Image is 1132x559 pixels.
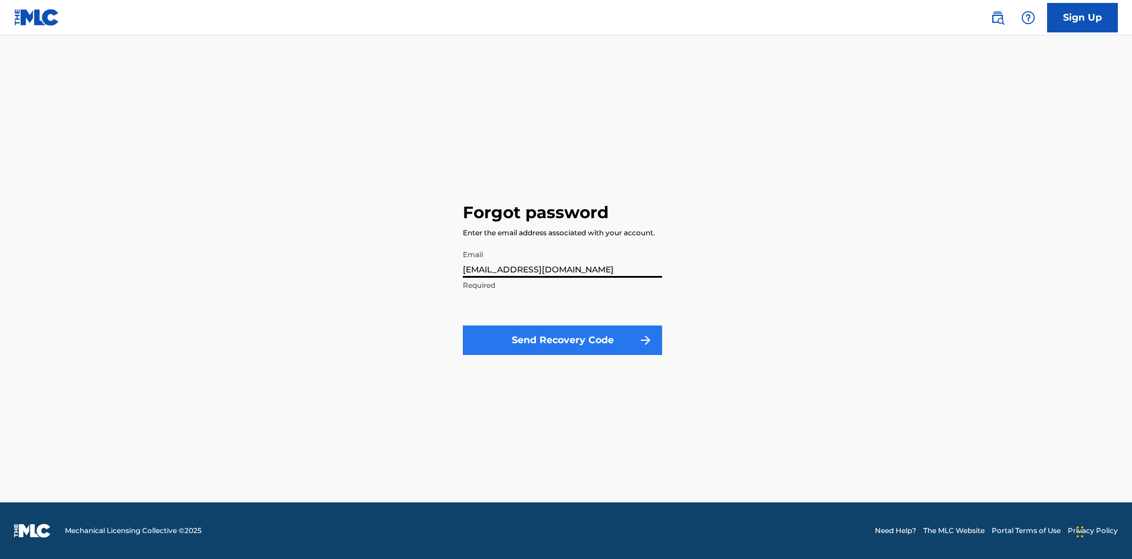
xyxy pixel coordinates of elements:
[986,6,1009,29] a: Public Search
[1068,525,1118,536] a: Privacy Policy
[875,525,916,536] a: Need Help?
[1047,3,1118,32] a: Sign Up
[1073,502,1132,559] iframe: Chat Widget
[1021,11,1035,25] img: help
[1016,6,1040,29] div: Help
[463,280,662,291] p: Required
[463,325,662,355] button: Send Recovery Code
[65,525,202,536] span: Mechanical Licensing Collective © 2025
[463,202,608,223] h3: Forgot password
[923,525,985,536] a: The MLC Website
[992,525,1061,536] a: Portal Terms of Use
[1077,514,1084,550] div: Drag
[990,11,1005,25] img: search
[639,333,653,347] img: f7272a7cc735f4ea7f67.svg
[463,228,655,238] div: Enter the email address associated with your account.
[14,524,51,538] img: logo
[14,9,60,26] img: MLC Logo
